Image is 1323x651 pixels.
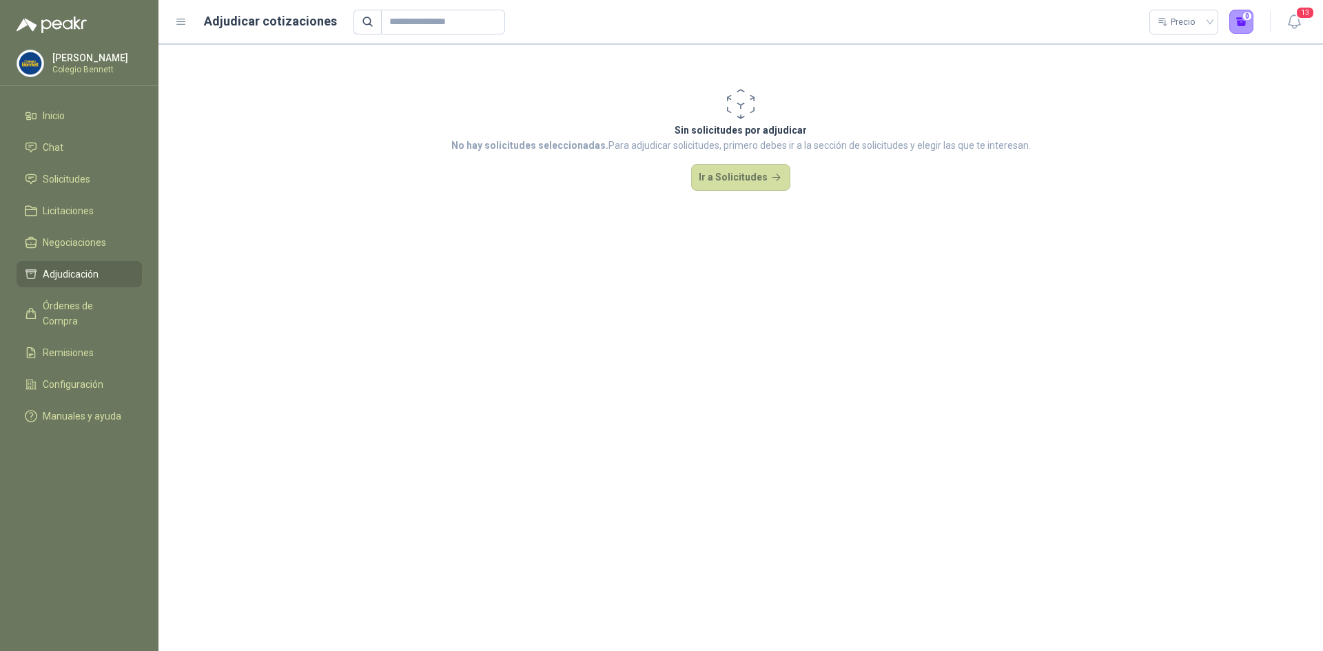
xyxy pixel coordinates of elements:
a: Órdenes de Compra [17,293,142,334]
a: Remisiones [17,340,142,366]
span: Manuales y ayuda [43,409,121,424]
a: Inicio [17,103,142,129]
a: Manuales y ayuda [17,403,142,429]
img: Company Logo [17,50,43,76]
a: Solicitudes [17,166,142,192]
h1: Adjudicar cotizaciones [204,12,337,31]
p: Colegio Bennett [52,65,139,74]
span: Remisiones [43,345,94,360]
p: Sin solicitudes por adjudicar [451,123,1031,138]
button: 0 [1229,10,1254,34]
span: Licitaciones [43,203,94,218]
img: Logo peakr [17,17,87,33]
a: Configuración [17,371,142,397]
strong: No hay solicitudes seleccionadas. [451,140,608,151]
span: Chat [43,140,63,155]
a: Negociaciones [17,229,142,256]
button: Ir a Solicitudes [691,164,790,192]
a: Licitaciones [17,198,142,224]
span: Órdenes de Compra [43,298,129,329]
a: Adjudicación [17,261,142,287]
span: Negociaciones [43,235,106,250]
span: 13 [1295,6,1315,19]
p: Para adjudicar solicitudes, primero debes ir a la sección de solicitudes y elegir las que te inte... [451,138,1031,153]
span: Inicio [43,108,65,123]
span: Adjudicación [43,267,99,282]
p: [PERSON_NAME] [52,53,139,63]
span: Configuración [43,377,103,392]
div: Precio [1158,12,1198,32]
button: 13 [1282,10,1306,34]
a: Chat [17,134,142,161]
span: Solicitudes [43,172,90,187]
